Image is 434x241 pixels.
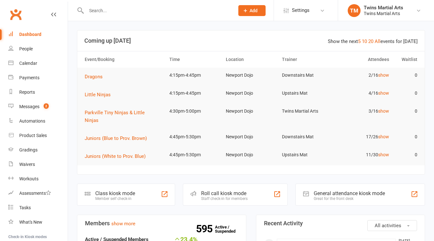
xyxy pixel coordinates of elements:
input: Search... [84,6,230,15]
td: 4:30pm-5:00pm [166,104,223,119]
td: 4/16 [336,86,392,101]
td: Newport Dojo [223,68,279,83]
span: Add [250,8,258,13]
a: People [8,42,68,56]
a: Workouts [8,172,68,186]
a: Reports [8,85,68,99]
div: Automations [19,118,45,124]
td: 0 [392,147,420,162]
a: Clubworx [8,6,24,22]
a: show [378,73,389,78]
button: Juniors (White to Prov. Blue) [85,152,150,160]
button: Dragons [85,73,107,81]
a: 595Active / Suspended [215,220,243,238]
a: Gradings [8,143,68,157]
td: 17/26 [336,129,392,144]
div: TM [348,4,361,17]
div: General attendance kiosk mode [314,190,385,196]
button: Parkville Tiny Ninjas & Little Ninjas [85,109,164,124]
td: 2/16 [336,68,392,83]
th: Location [223,51,279,68]
a: Product Sales [8,128,68,143]
div: Class kiosk mode [95,190,135,196]
div: Reports [19,90,35,95]
div: Messages [19,104,39,109]
a: Calendar [8,56,68,71]
a: Payments [8,71,68,85]
div: Twins Martial Arts [364,11,403,16]
th: Time [166,51,223,68]
th: Event/Booking [82,51,166,68]
div: Dashboard [19,32,41,37]
button: Juniors (Blue to Prov. Brown) [85,134,151,142]
a: Tasks [8,201,68,215]
button: Little Ninjas [85,91,115,99]
td: Newport Dojo [223,86,279,101]
button: All activities [367,220,417,231]
a: Messages 2 [8,99,68,114]
button: Add [238,5,266,16]
a: show [378,134,389,139]
a: 5 [358,39,361,44]
td: 0 [392,104,420,119]
h3: Coming up [DATE] [84,38,418,44]
div: Gradings [19,147,38,152]
div: Product Sales [19,133,47,138]
a: What's New [8,215,68,229]
a: Waivers [8,157,68,172]
div: What's New [19,219,42,225]
span: All activities [375,223,401,228]
td: 11/30 [336,147,392,162]
span: 2 [44,103,49,109]
a: show more [111,221,135,227]
td: Upstairs Mat [279,147,336,162]
th: Attendees [336,51,392,68]
span: Dragons [85,74,103,80]
a: 10 [362,39,367,44]
span: Juniors (Blue to Prov. Brown) [85,135,147,141]
td: Newport Dojo [223,129,279,144]
div: Payments [19,75,39,80]
div: People [19,46,33,51]
td: Downstairs Mat [279,129,336,144]
div: Tasks [19,205,31,210]
td: 0 [392,86,420,101]
a: Assessments [8,186,68,201]
td: 4:15pm-4:45pm [166,68,223,83]
td: Twins Martial Arts [279,104,336,119]
span: Little Ninjas [85,92,111,98]
td: 4:45pm-5:30pm [166,129,223,144]
div: Twins Martial Arts [364,5,403,11]
td: Downstairs Mat [279,68,336,83]
span: Parkville Tiny Ninjas & Little Ninjas [85,110,145,123]
a: show [378,90,389,96]
div: Roll call kiosk mode [201,190,248,196]
div: Waivers [19,162,35,167]
h3: Members [85,220,238,227]
div: Assessments [19,191,51,196]
th: Waitlist [392,51,420,68]
div: Staff check-in for members [201,196,248,201]
td: Upstairs Mat [279,86,336,101]
div: Member self check-in [95,196,135,201]
span: Settings [292,3,310,18]
div: Workouts [19,176,38,181]
td: 4:15pm-4:45pm [166,86,223,101]
div: Great for the front desk [314,196,385,201]
a: All [375,39,380,44]
h3: Recent Activity [264,220,417,227]
a: 20 [368,39,373,44]
div: Show the next events for [DATE] [328,38,418,45]
td: 0 [392,129,420,144]
td: 0 [392,68,420,83]
a: Automations [8,114,68,128]
td: Newport Dojo [223,104,279,119]
strong: 595 [196,224,215,234]
div: Calendar [19,61,37,66]
a: show [378,108,389,114]
a: Dashboard [8,27,68,42]
span: Juniors (White to Prov. Blue) [85,153,146,159]
td: 4:45pm-5:30pm [166,147,223,162]
th: Trainer [279,51,336,68]
a: show [378,152,389,157]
